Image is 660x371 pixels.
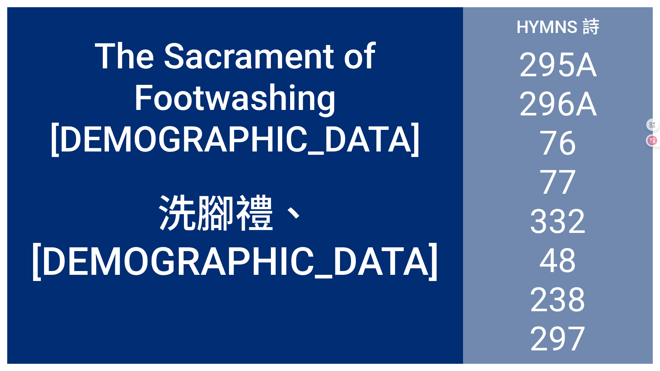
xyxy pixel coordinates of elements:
li: 332 [529,202,586,241]
div: 洗腳禮、[DEMOGRAPHIC_DATA] [15,182,455,284]
li: 297 [529,319,586,359]
li: 77 [539,163,577,202]
li: 238 [529,280,586,319]
li: 296A [519,85,597,124]
li: 76 [539,124,577,163]
p: Hymns 詩 [516,12,599,38]
div: The Sacrament of Footwashing [DEMOGRAPHIC_DATA] [15,35,455,160]
li: 48 [539,241,577,280]
li: 295A [519,45,597,85]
